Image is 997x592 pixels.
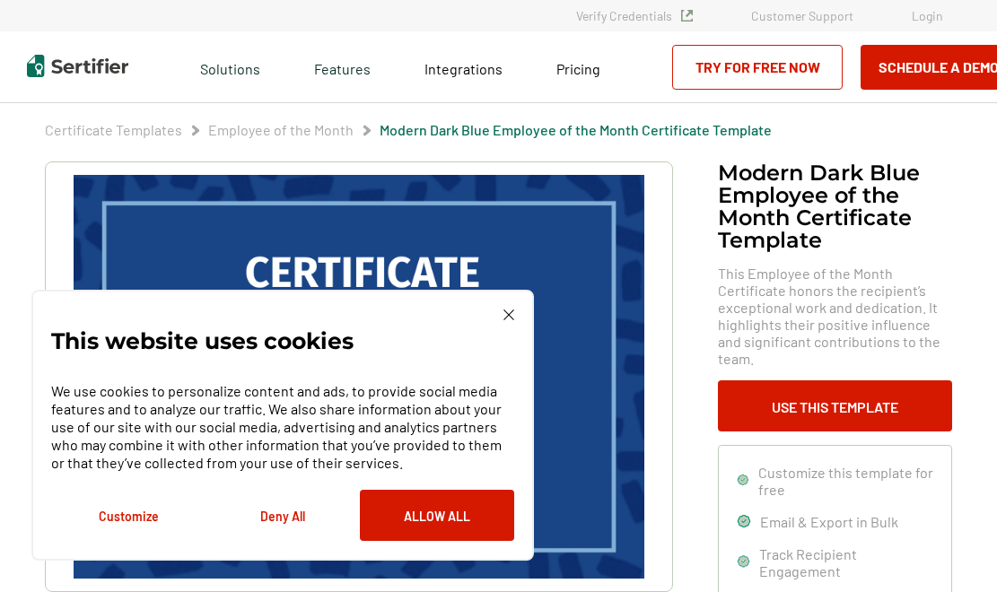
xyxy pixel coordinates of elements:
span: Email & Export in Bulk [760,513,898,530]
button: Use This Template [718,380,952,431]
a: Certificate Templates [45,121,182,138]
span: Certificate Templates [45,121,182,139]
a: Customer Support [751,8,853,23]
span: This Employee of the Month Certificate honors the recipient’s exceptional work and dedication. It... [718,265,952,367]
img: Sertifier | Digital Credentialing Platform [27,55,128,77]
div: Breadcrumb [45,121,772,139]
button: Customize [51,490,206,541]
a: Login [912,8,943,23]
img: Modern Dark Blue Employee of the Month Certificate Template [74,175,644,579]
p: This website uses cookies [51,332,354,350]
span: Customize this template for free [758,464,933,498]
span: Track Recipient Engagement [759,545,933,579]
span: Integrations [424,60,503,77]
img: Cookie Popup Close [503,309,514,320]
button: Deny All [206,490,360,541]
a: Try for Free Now [672,45,843,90]
button: Allow All [360,490,514,541]
a: Employee of the Month [208,121,354,138]
span: Solutions [200,56,260,78]
a: Integrations [424,56,503,78]
span: Features [314,56,371,78]
p: We use cookies to personalize content and ads, to provide social media features and to analyze ou... [51,382,514,472]
img: Verified [681,10,693,22]
span: Modern Dark Blue Employee of the Month Certificate Template [380,121,772,139]
h1: Modern Dark Blue Employee of the Month Certificate Template [718,161,952,251]
span: Employee of the Month [208,121,354,139]
iframe: Chat Widget [907,506,997,592]
a: Pricing [556,56,600,78]
a: Modern Dark Blue Employee of the Month Certificate Template [380,121,772,138]
a: Verify Credentials [576,8,693,23]
span: Pricing [556,60,600,77]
